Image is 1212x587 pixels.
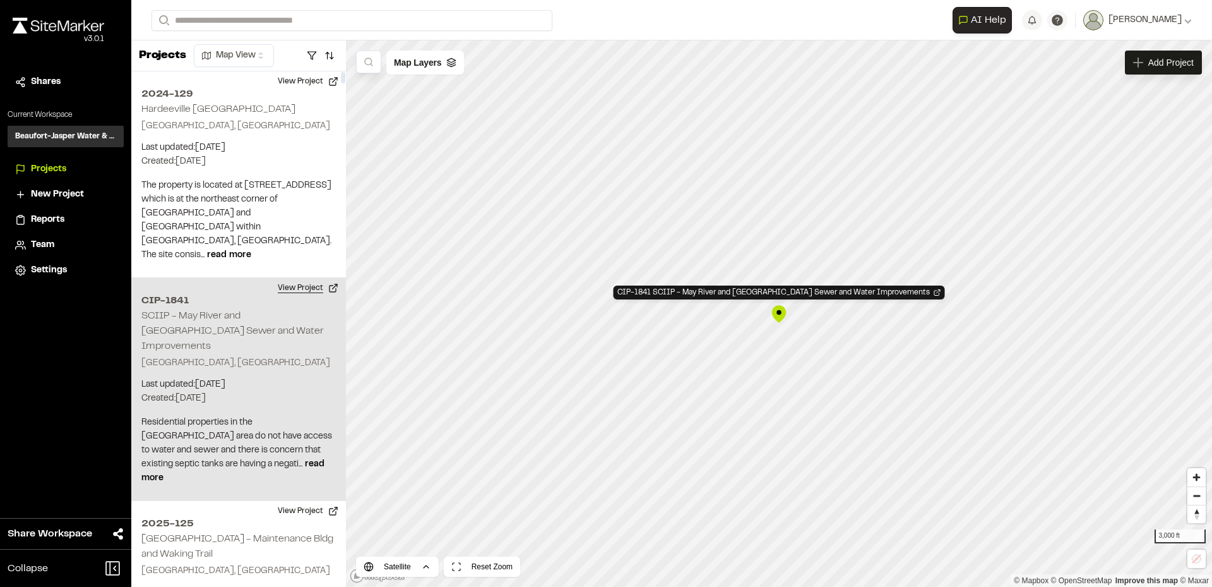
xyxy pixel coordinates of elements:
a: Settings [15,263,116,277]
span: [PERSON_NAME] [1108,13,1182,27]
button: Reset Zoom [444,557,520,577]
h2: Hardeeville [GEOGRAPHIC_DATA] [141,105,295,114]
span: Zoom out [1187,487,1206,505]
span: Shares [31,75,61,89]
button: View Project [270,501,346,521]
a: OpenStreetMap [1051,576,1112,585]
a: Shares [15,75,116,89]
span: Team [31,238,54,252]
p: Current Workspace [8,109,124,121]
button: [PERSON_NAME] [1083,10,1192,30]
span: Add Project [1148,56,1194,69]
h3: Beaufort-Jasper Water & Sewer Authority [15,131,116,142]
img: User [1083,10,1103,30]
h2: SCIIP - May River and [GEOGRAPHIC_DATA] Sewer and Water Improvements [141,312,324,351]
a: Projects [15,162,116,176]
div: Oh geez...please don't... [13,33,104,45]
button: Zoom in [1187,468,1206,487]
h2: [GEOGRAPHIC_DATA] - Maintenance Bldg and Waking Trail [141,535,333,559]
a: New Project [15,188,116,202]
span: New Project [31,188,84,202]
button: View Project [270,71,346,92]
button: Search [151,10,174,31]
button: Reset bearing to north [1187,505,1206,523]
span: Settings [31,263,67,277]
a: Mapbox logo [350,569,405,583]
p: Last updated: [DATE] [141,141,336,155]
span: AI Help [971,13,1006,28]
p: Residential properties in the [GEOGRAPHIC_DATA] area do not have access to water and sewer and th... [141,416,336,485]
a: Mapbox [1014,576,1049,585]
canvas: Map [346,40,1212,587]
p: Created: [DATE] [141,155,336,169]
a: Map feedback [1115,576,1178,585]
p: Last updated: [DATE] [141,378,336,392]
button: View Project [270,278,346,298]
h2: CIP-1841 [141,293,336,308]
p: [GEOGRAPHIC_DATA], [GEOGRAPHIC_DATA] [141,356,336,370]
span: Projects [31,162,66,176]
button: Location not available [1187,550,1206,568]
button: Open AI Assistant [953,7,1012,33]
span: Reports [31,213,64,227]
p: Created: [DATE] [141,392,336,406]
button: Zoom out [1187,487,1206,505]
a: Reports [15,213,116,227]
span: Map Layers [394,56,441,70]
div: 3,000 ft [1155,530,1206,543]
p: The property is located at [STREET_ADDRESS] which is at the northeast corner of [GEOGRAPHIC_DATA]... [141,179,336,262]
img: rebrand.png [13,18,104,33]
a: Maxar [1180,576,1209,585]
a: Team [15,238,116,252]
h2: 2025-125 [141,516,336,531]
span: Collapse [8,561,48,576]
h2: 2024-129 [141,87,336,102]
div: Map marker [769,305,788,324]
button: Satellite [356,557,439,577]
p: [GEOGRAPHIC_DATA], [GEOGRAPHIC_DATA] [141,119,336,133]
div: Open Project [614,286,945,300]
p: Projects [139,47,186,64]
div: Open AI Assistant [953,7,1017,33]
p: [GEOGRAPHIC_DATA], [GEOGRAPHIC_DATA] [141,564,336,578]
span: Share Workspace [8,526,92,542]
span: read more [207,251,251,259]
